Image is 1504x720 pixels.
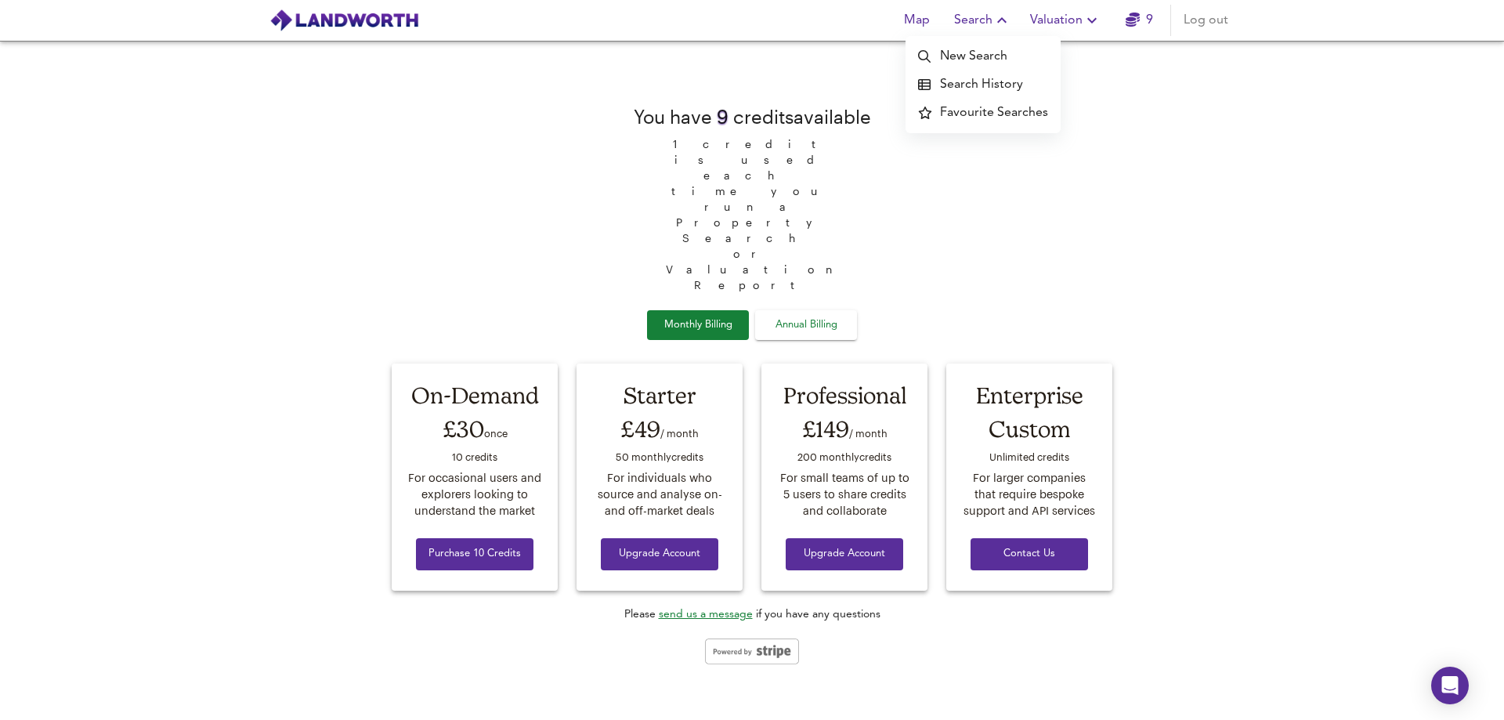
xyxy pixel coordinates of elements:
[906,42,1061,71] a: New Search
[613,545,706,563] span: Upgrade Account
[1030,9,1101,31] span: Valuation
[948,5,1018,36] button: Search
[1126,9,1153,31] a: 9
[634,103,871,130] div: You have credit s available
[776,411,913,447] div: £149
[767,317,845,335] span: Annual Billing
[755,310,857,341] button: Annual Billing
[484,427,508,439] span: once
[1177,5,1235,36] button: Log out
[906,99,1061,127] a: Favourite Searches
[591,379,728,411] div: Starter
[776,379,913,411] div: Professional
[983,545,1076,563] span: Contact Us
[591,470,728,519] div: For individuals who source and analyse on- and off-market deals
[717,106,728,128] span: 9
[407,379,543,411] div: On-Demand
[891,5,942,36] button: Map
[591,411,728,447] div: £49
[407,411,543,447] div: £30
[705,639,799,665] img: stripe-logo
[971,538,1088,570] button: Contact Us
[954,9,1011,31] span: Search
[660,427,699,439] span: / month
[961,447,1097,470] div: Unlimited credit s
[416,538,533,570] button: Purchase 10 Credits
[269,9,419,32] img: logo
[898,9,935,31] span: Map
[1431,667,1469,704] div: Open Intercom Messenger
[906,71,1061,99] a: Search History
[428,545,521,563] span: Purchase 10 Credits
[961,470,1097,519] div: For larger companies that require bespoke support and API services
[1024,5,1108,36] button: Valuation
[658,130,846,293] span: 1 credit is used each time you run a Property Search or Valuation Report
[849,427,888,439] span: / month
[961,411,1097,447] div: Custom
[407,447,543,470] div: 10 credit s
[776,447,913,470] div: 200 monthly credit s
[786,538,903,570] button: Upgrade Account
[591,447,728,470] div: 50 monthly credit s
[601,538,718,570] button: Upgrade Account
[961,379,1097,411] div: Enterprise
[1184,9,1228,31] span: Log out
[776,470,913,519] div: For small teams of up to 5 users to share credits and collaborate
[624,606,880,622] div: Please if you have any questions
[798,545,891,563] span: Upgrade Account
[1114,5,1164,36] button: 9
[659,609,753,620] a: send us a message
[407,470,543,519] div: For occasional users and explorers looking to understand the market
